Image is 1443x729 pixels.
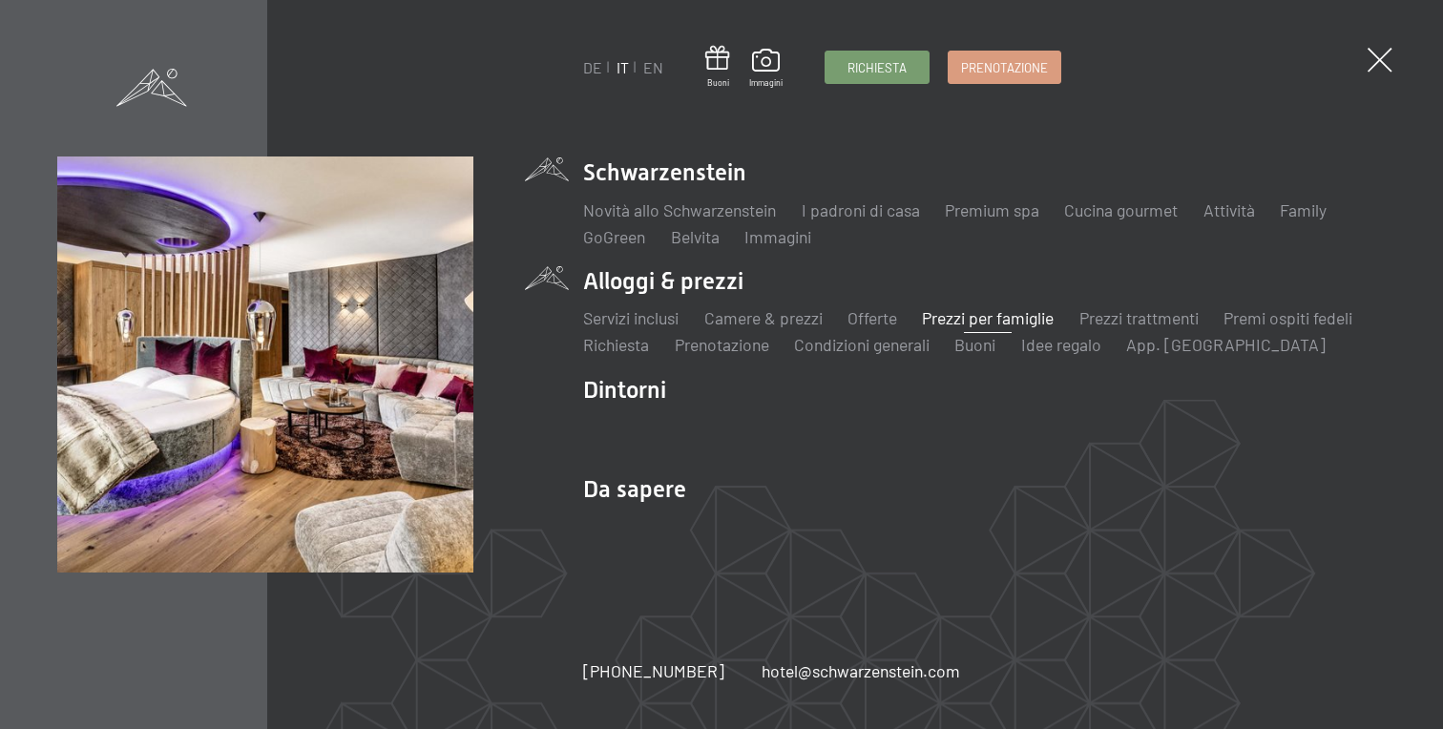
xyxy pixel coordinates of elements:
[705,46,730,89] a: Buoni
[1126,334,1326,355] a: App. [GEOGRAPHIC_DATA]
[1280,199,1327,220] a: Family
[704,307,823,328] a: Camere & prezzi
[744,226,811,247] a: Immagini
[949,52,1060,83] a: Prenotazione
[671,226,720,247] a: Belvita
[583,199,776,220] a: Novità allo Schwarzenstein
[1203,199,1255,220] a: Attività
[922,307,1054,328] a: Prezzi per famiglie
[749,49,783,89] a: Immagini
[802,199,920,220] a: I padroni di casa
[1079,307,1199,328] a: Prezzi trattmenti
[954,334,995,355] a: Buoni
[945,199,1039,220] a: Premium spa
[1021,334,1101,355] a: Idee regalo
[643,58,663,76] a: EN
[583,307,679,328] a: Servizi inclusi
[847,59,907,76] span: Richiesta
[705,77,730,89] span: Buoni
[675,334,769,355] a: Prenotazione
[583,334,649,355] a: Richiesta
[583,58,602,76] a: DE
[762,659,960,683] a: hotel@schwarzenstein.com
[583,226,645,247] a: GoGreen
[847,307,897,328] a: Offerte
[749,77,783,89] span: Immagini
[794,334,930,355] a: Condizioni generali
[583,659,724,683] a: [PHONE_NUMBER]
[1223,307,1352,328] a: Premi ospiti fedeli
[826,52,929,83] a: Richiesta
[1064,199,1178,220] a: Cucina gourmet
[583,660,724,681] span: [PHONE_NUMBER]
[617,58,629,76] a: IT
[961,59,1048,76] span: Prenotazione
